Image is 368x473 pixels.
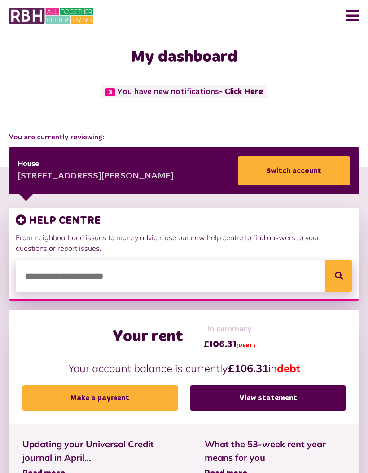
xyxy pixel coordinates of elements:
h2: Your rent [113,327,183,347]
div: House [18,159,174,170]
a: Switch account [238,156,350,185]
span: £106.31 [203,338,255,351]
span: (DEBT) [236,343,255,348]
span: You have new notifications [101,85,267,98]
p: Your account balance is currently in [22,360,346,376]
span: What the 53-week rent year means for you [205,437,346,464]
p: From neighbourhood issues to money advice, use our new help centre to find answers to your questi... [16,232,352,254]
a: View statement [190,385,346,411]
span: 3 [105,88,115,96]
strong: £106.31 [228,361,268,375]
img: MyRBH [9,6,93,25]
a: - Click Here [219,88,263,96]
a: Make a payment [22,385,178,411]
h3: HELP CENTRE [16,214,352,228]
span: You are currently reviewing: [9,132,359,143]
span: debt [277,361,300,375]
span: Updating your Universal Credit journal in April... [22,437,178,464]
h1: My dashboard [9,48,359,67]
span: In summary [203,323,255,335]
